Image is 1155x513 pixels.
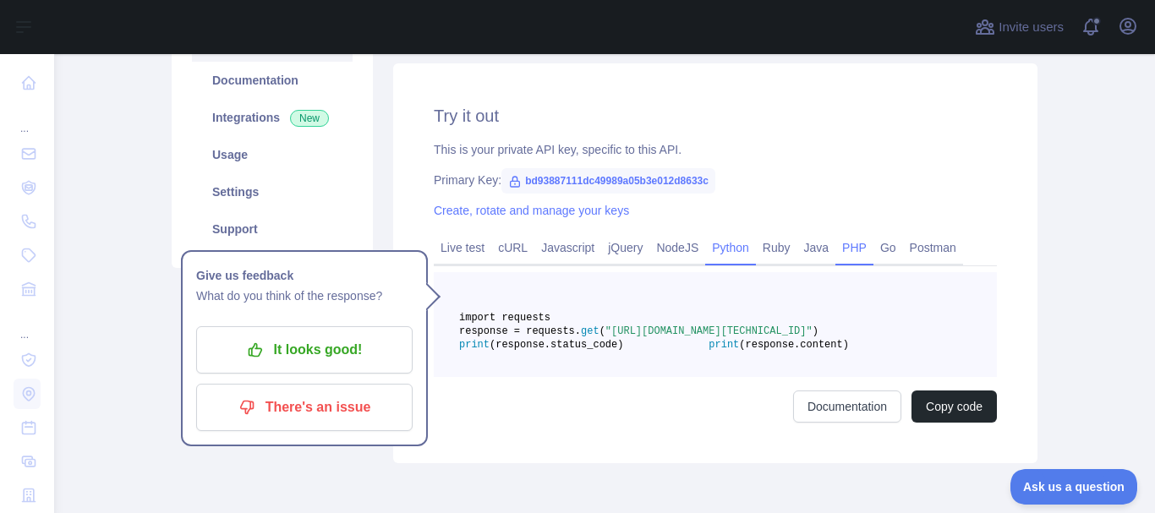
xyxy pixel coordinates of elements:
p: There's an issue [209,393,400,422]
a: Usage [192,136,353,173]
a: PHP [835,234,873,261]
a: Support [192,210,353,248]
a: Create, rotate and manage your keys [434,204,629,217]
span: print [709,339,739,351]
a: Go [873,234,903,261]
p: It looks good! [209,336,400,364]
a: Javascript [534,234,601,261]
h2: Try it out [434,104,997,128]
div: This is your private API key, specific to this API. [434,141,997,158]
div: ... [14,308,41,341]
a: Postman [903,234,963,261]
span: "[URL][DOMAIN_NAME][TECHNICAL_ID]" [605,325,813,337]
div: ... [14,101,41,135]
a: Documentation [793,390,901,423]
span: Invite users [999,18,1064,37]
div: Primary Key: [434,172,997,188]
a: Java [797,234,836,261]
span: get [581,325,599,337]
a: NodeJS [649,234,705,261]
a: cURL [491,234,534,261]
button: Copy code [911,390,997,423]
span: import requests [459,312,550,324]
a: Python [705,234,756,261]
span: New [290,110,329,127]
span: ( [599,325,605,337]
button: There's an issue [196,384,413,431]
a: Integrations New [192,99,353,136]
a: Ruby [756,234,797,261]
span: (response.status_code) [490,339,623,351]
span: ) [813,325,818,337]
span: print [459,339,490,351]
p: What do you think of the response? [196,286,413,306]
a: Live test [434,234,491,261]
iframe: Toggle Customer Support [1010,469,1138,505]
button: It looks good! [196,326,413,374]
a: Documentation [192,62,353,99]
a: Settings [192,173,353,210]
span: response = requests. [459,325,581,337]
button: Invite users [972,14,1067,41]
a: jQuery [601,234,649,261]
span: (response.content) [739,339,849,351]
h1: Give us feedback [196,265,413,286]
span: bd93887111dc49989a05b3e012d8633c [501,168,715,194]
